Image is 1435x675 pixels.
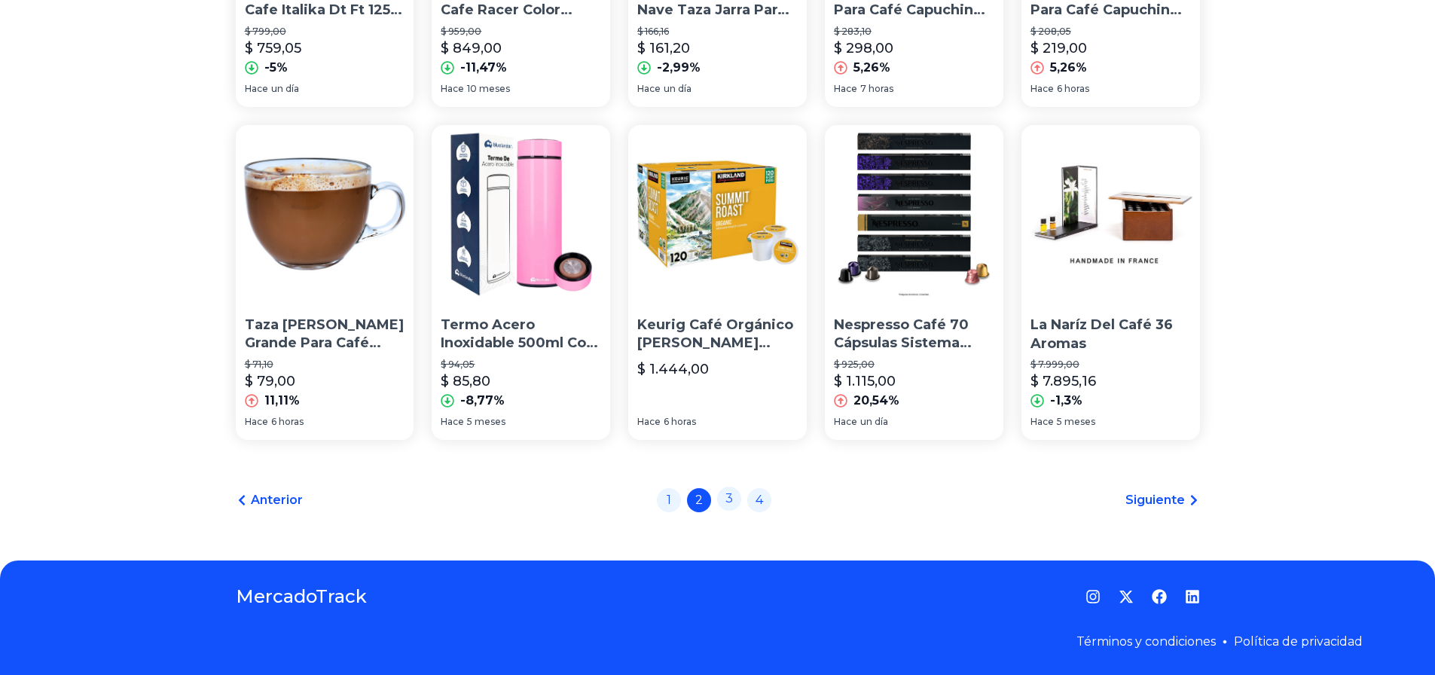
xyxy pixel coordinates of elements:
a: Termo Acero Inoxidable 500ml Con Infusor Colador De Té CafeTermo Acero Inoxidable 500ml Con Infus... [432,125,610,440]
p: 20,54% [853,392,899,410]
span: un día [271,83,299,95]
span: 6 horas [271,416,304,428]
p: Keurig Café Orgánico [PERSON_NAME] Summit Roast K-cup 120 Pods [637,316,798,353]
p: $ 94,05 [441,359,601,371]
p: $ 298,00 [834,38,893,59]
p: La Naríz Del Café 36 Aromas [1030,316,1191,353]
p: -11,47% [460,59,507,77]
a: Anterior [236,491,303,509]
span: Anterior [251,491,303,509]
a: Twitter [1119,589,1134,604]
span: Hace [245,416,268,428]
p: $ 7.999,00 [1030,359,1191,371]
p: -1,3% [1050,392,1082,410]
span: Hace [1030,83,1054,95]
p: $ 283,10 [834,26,994,38]
p: Taza [PERSON_NAME] Grande Para Café Capuchino Dolce 380 Ml [245,316,405,353]
p: $ 849,00 [441,38,502,59]
p: -5% [264,59,288,77]
p: $ 166,16 [637,26,798,38]
a: Taza De Vidrio Grande Para Café Capuchino Dolce 380 MlTaza [PERSON_NAME] Grande Para Café Capuchi... [236,125,414,440]
a: LinkedIn [1185,589,1200,604]
span: 7 horas [860,83,893,95]
span: un día [860,416,888,428]
img: Keurig Café Orgánico Kirkland Summit Roast K-cup 120 Pods [628,125,807,304]
p: $ 71,10 [245,359,405,371]
p: $ 7.895,16 [1030,371,1096,392]
span: Hace [637,83,661,95]
a: La Naríz Del Café 36 AromasLa Naríz Del Café 36 Aromas$ 7.999,00$ 7.895,16-1,3%Hace5 meses [1021,125,1200,440]
p: $ 1.115,00 [834,371,896,392]
img: Termo Acero Inoxidable 500ml Con Infusor Colador De Té Cafe [432,125,610,304]
p: 5,26% [1050,59,1087,77]
a: 1 [657,488,681,512]
a: Nespresso Café 70 Cápsulas Sistema Orginal Intensidad 4 A 10Nespresso Café 70 Cápsulas Sistema Or... [825,125,1003,440]
span: 10 meses [467,83,510,95]
span: Hace [637,416,661,428]
a: Instagram [1085,589,1101,604]
img: Taza De Vidrio Grande Para Café Capuchino Dolce 380 Ml [236,125,414,304]
p: $ 161,20 [637,38,690,59]
span: Hace [441,83,464,95]
span: Hace [834,416,857,428]
p: Nespresso Café 70 Cápsulas Sistema Orginal Intensidad 4 A 10 [834,316,994,353]
p: -8,77% [460,392,505,410]
a: Facebook [1152,589,1167,604]
p: $ 925,00 [834,359,994,371]
img: Nespresso Café 70 Cápsulas Sistema Orginal Intensidad 4 A 10 [825,125,1003,304]
span: 6 horas [664,416,696,428]
a: 4 [747,488,771,512]
span: 6 horas [1057,83,1089,95]
a: 3 [717,487,741,511]
p: 11,11% [264,392,300,410]
p: $ 1.444,00 [637,359,709,380]
p: $ 85,80 [441,371,490,392]
span: Hace [441,416,464,428]
span: un día [664,83,692,95]
p: $ 219,00 [1030,38,1087,59]
p: $ 959,00 [441,26,601,38]
p: $ 208,05 [1030,26,1191,38]
span: 5 meses [467,416,505,428]
a: Términos y condiciones [1076,634,1216,649]
p: $ 79,00 [245,371,295,392]
a: Keurig Café Orgánico Kirkland Summit Roast K-cup 120 PodsKeurig Café Orgánico [PERSON_NAME] Summi... [628,125,807,440]
p: $ 759,05 [245,38,301,59]
span: Hace [245,83,268,95]
a: MercadoTrack [236,585,367,609]
p: Termo Acero Inoxidable 500ml Con Infusor Colador De Té Cafe [441,316,601,353]
span: Siguiente [1125,491,1185,509]
p: 5,26% [853,59,890,77]
a: Siguiente [1125,491,1200,509]
span: Hace [834,83,857,95]
p: -2,99% [657,59,701,77]
img: La Naríz Del Café 36 Aromas [1021,125,1200,304]
span: Hace [1030,416,1054,428]
p: $ 799,00 [245,26,405,38]
a: Política de privacidad [1234,634,1363,649]
span: 5 meses [1057,416,1095,428]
